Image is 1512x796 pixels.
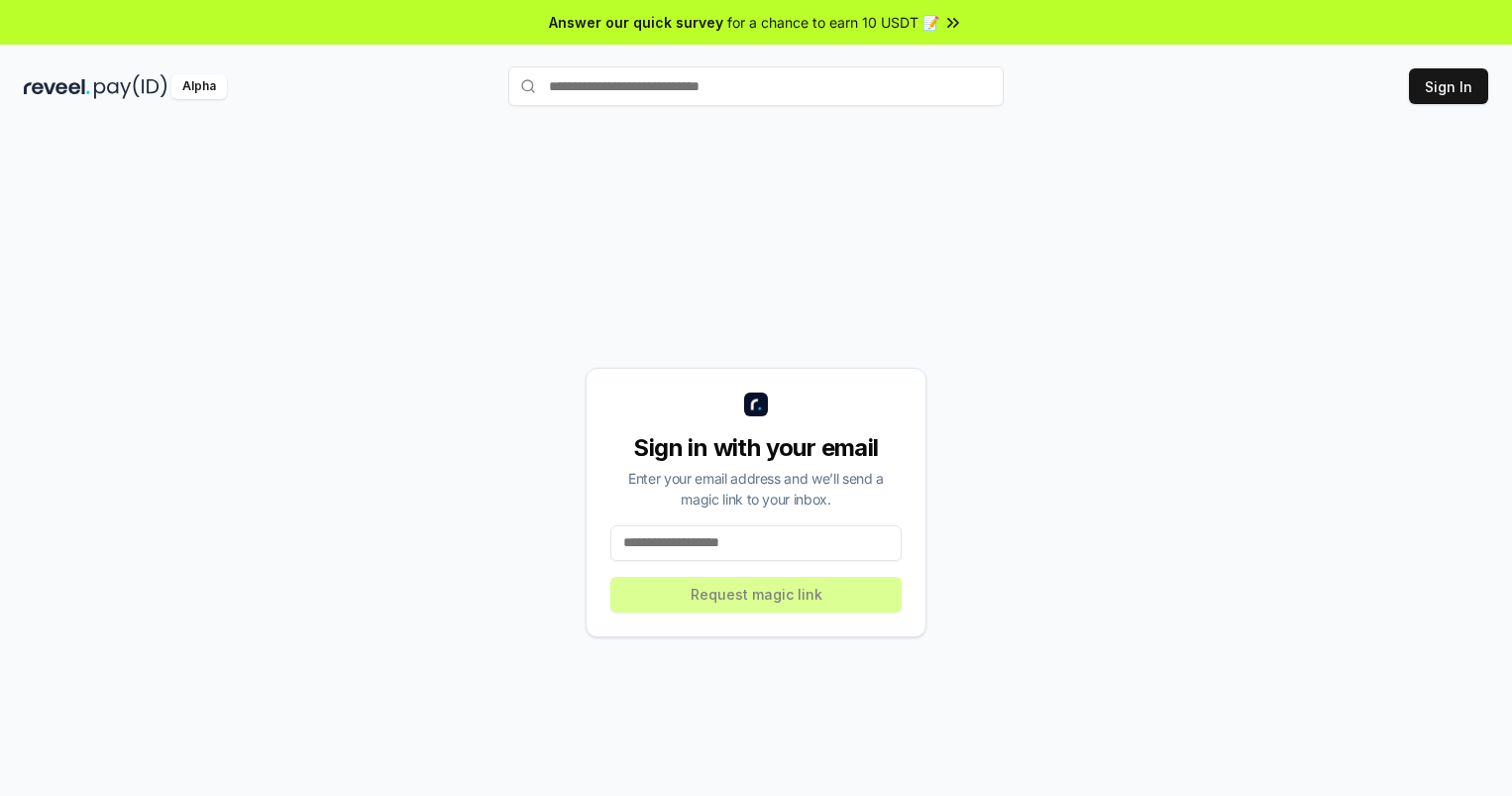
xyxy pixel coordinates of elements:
div: Alpha [171,74,227,99]
div: Enter your email address and we’ll send a magic link to your inbox. [610,468,902,510]
img: logo_small [744,393,768,416]
img: reveel_dark [24,74,90,99]
div: Sign in with your email [610,432,902,464]
span: for a chance to earn 10 USDT 📝 [727,12,939,33]
span: Answer our quick survey [549,12,723,33]
button: Sign In [1409,68,1488,104]
img: pay_id [94,74,167,99]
